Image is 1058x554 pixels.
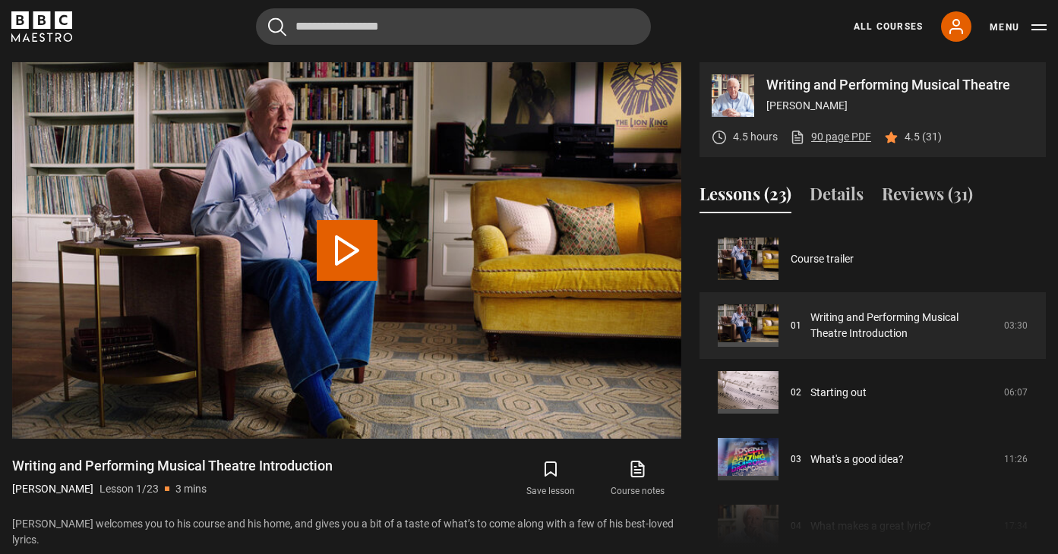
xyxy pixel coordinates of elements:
p: Writing and Performing Musical Theatre [766,78,1034,92]
button: Reviews (31) [882,181,973,213]
video-js: Video Player [12,62,681,439]
button: Submit the search query [268,17,286,36]
a: Writing and Performing Musical Theatre Introduction [810,310,995,342]
input: Search [256,8,651,45]
a: All Courses [854,20,923,33]
button: Details [810,181,864,213]
button: Save lesson [507,457,594,501]
button: Lessons (23) [700,181,791,213]
a: Course trailer [791,251,854,267]
p: [PERSON_NAME] welcomes you to his course and his home, and gives you a bit of a taste of what’s t... [12,516,681,548]
a: Course notes [595,457,681,501]
p: [PERSON_NAME] [766,98,1034,114]
p: Lesson 1/23 [99,481,159,497]
svg: BBC Maestro [11,11,72,42]
button: Toggle navigation [990,20,1047,35]
button: Play Lesson Writing and Performing Musical Theatre Introduction [317,220,377,281]
a: What's a good idea? [810,452,904,467]
p: 4.5 (31) [905,129,942,145]
p: 4.5 hours [733,129,778,145]
a: Starting out [810,385,867,401]
h1: Writing and Performing Musical Theatre Introduction [12,457,333,475]
p: 3 mins [175,481,207,497]
p: [PERSON_NAME] [12,481,93,497]
a: 90 page PDF [790,129,871,145]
